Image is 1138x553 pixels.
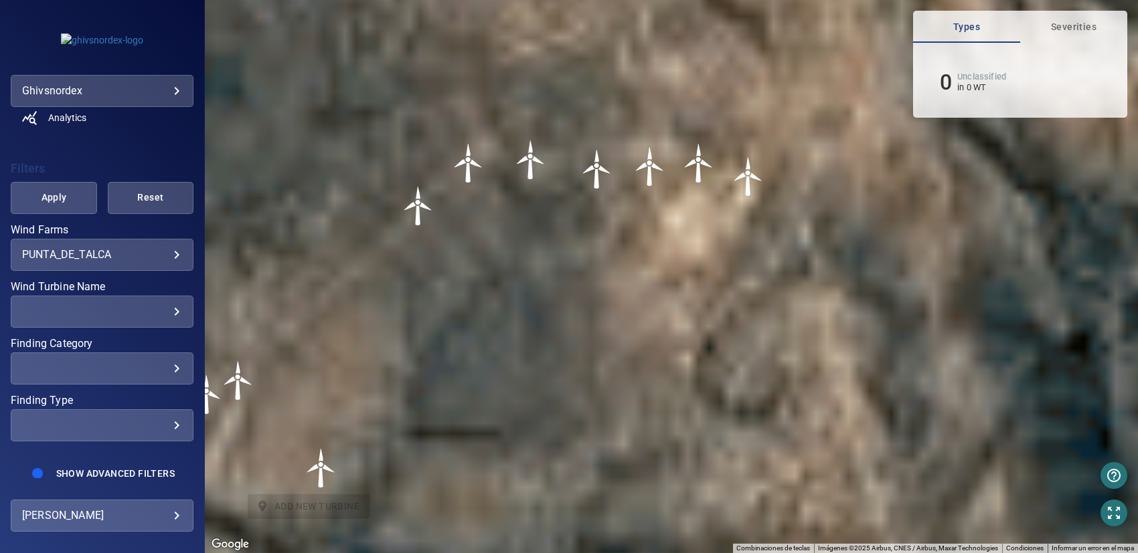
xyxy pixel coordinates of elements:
div: Wind Farms [11,239,193,271]
span: Apply [27,189,80,206]
div: ghivsnordex [11,75,193,107]
a: Abrir esta área en Google Maps (se abre en una ventana nueva) [208,536,252,553]
img: windFarmIcon.svg [511,140,551,180]
img: windFarmIcon.svg [301,448,341,488]
gmp-advanced-marker: PDT-01WEA91476 [728,156,768,197]
img: windFarmIcon.svg [187,374,227,415]
img: ghivsnordex-logo [61,33,143,47]
h6: Unclassified [957,72,1006,82]
div: [PERSON_NAME] [22,505,182,526]
gmp-advanced-marker: PDT-04WEA91478 [577,149,617,189]
div: Wind Turbine Name [11,296,193,328]
img: windFarmIcon.svg [679,143,719,183]
gmp-advanced-marker: PDT-05WEA91479 [511,140,551,180]
span: Types [921,19,1012,35]
div: Finding Category [11,352,193,384]
gmp-advanced-marker: PDT-07WEA91474 [398,186,438,226]
li: Unclassified [940,70,1006,95]
gmp-advanced-marker: PDT-03WEA91477 [630,146,670,187]
img: windFarmIcon.svg [449,143,489,183]
p: in 0 WT [957,82,1006,92]
label: Finding Category [11,338,193,349]
gmp-advanced-marker: PDT-08WEA91473 [218,360,258,401]
img: windFarmIcon.svg [728,156,768,197]
gmp-advanced-marker: PDT-10WEA91471 [187,374,227,415]
gmp-advanced-marker: PDT-02WEA91475 [679,143,719,183]
a: Condiciones (se abre en una nueva pestaña) [1006,544,1044,552]
gmp-advanced-marker: PDT-06WEA91480 [449,143,489,183]
span: Analytics [48,111,86,124]
img: windFarmIcon.svg [577,149,617,189]
a: analytics noActive [11,102,193,134]
button: Combinaciones de teclas [736,544,810,553]
h6: 0 [940,70,952,95]
img: windFarmIcon.svg [630,146,670,187]
div: ghivsnordex [22,80,182,102]
label: Wind Farms [11,225,193,235]
button: Apply [11,182,96,214]
span: Severities [1028,19,1119,35]
span: Imágenes ©2025 Airbus, CNES / Airbus, Maxar Technologies [818,544,998,552]
button: Show Advanced Filters [48,463,183,484]
div: Finding Type [11,409,193,441]
img: Google [208,536,252,553]
button: Reset [108,182,193,214]
img: windFarmIcon.svg [218,360,258,401]
label: Finding Type [11,395,193,406]
gmp-advanced-marker: PDT-09WEA91472 [301,448,341,488]
a: Informar un error en el mapa [1052,544,1134,552]
img: windFarmIcon.svg [398,186,438,226]
div: PUNTA_DE_TALCA [22,248,182,261]
span: Reset [125,189,177,206]
h4: Filters [11,162,193,175]
label: Wind Turbine Name [11,282,193,292]
span: Show Advanced Filters [56,468,175,479]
